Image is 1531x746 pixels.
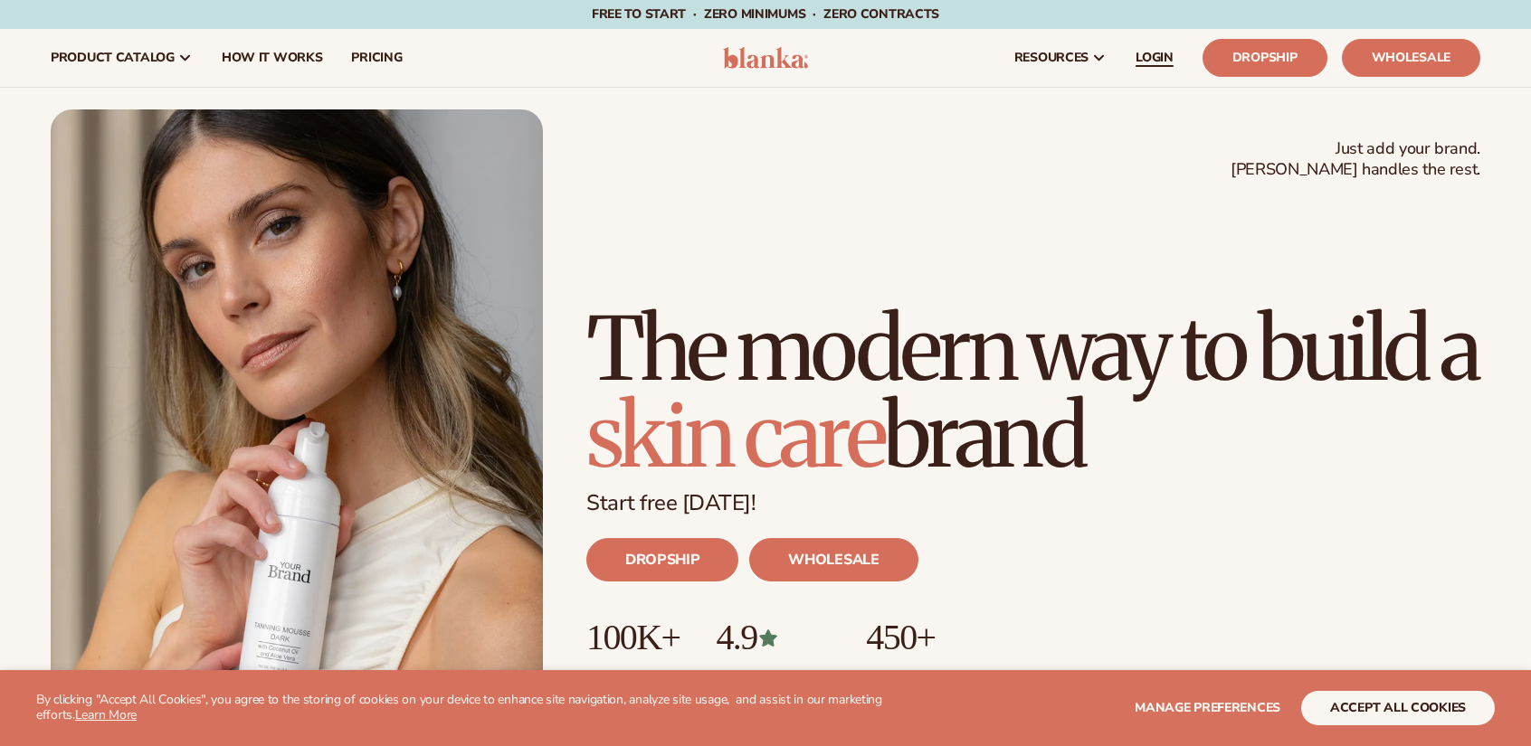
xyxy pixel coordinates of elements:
span: Free to start · ZERO minimums · ZERO contracts [592,5,939,23]
span: LOGIN [1136,51,1174,65]
a: product catalog [36,29,207,87]
img: Blanka hero private label beauty Female holding tanning mousse [51,109,543,730]
a: resources [1000,29,1121,87]
p: Start free [DATE]! [586,490,1480,516]
a: DROPSHIP [586,538,738,581]
span: product catalog [51,51,175,65]
h1: The modern way to build a brand [586,306,1480,479]
a: pricing [337,29,416,87]
p: Over 400 reviews [716,657,830,687]
a: Learn More [75,706,137,723]
button: Manage preferences [1135,691,1280,725]
img: logo [723,47,809,69]
span: Just add your brand. [PERSON_NAME] handles the rest. [1231,138,1480,181]
a: WHOLESALE [749,538,918,581]
span: How It Works [222,51,323,65]
p: 100K+ [586,618,680,657]
a: LOGIN [1121,29,1188,87]
span: skin care [586,382,883,490]
p: High-quality products [866,657,1003,687]
a: Dropship [1203,39,1327,77]
p: By clicking "Accept All Cookies", you agree to the storing of cookies on your device to enhance s... [36,693,897,723]
p: 450+ [866,618,1003,657]
a: Wholesale [1342,39,1480,77]
button: accept all cookies [1301,691,1495,725]
span: pricing [351,51,402,65]
span: Manage preferences [1135,699,1280,716]
span: resources [1014,51,1089,65]
p: Brands built [586,657,680,687]
a: How It Works [207,29,338,87]
p: 4.9 [716,618,830,657]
